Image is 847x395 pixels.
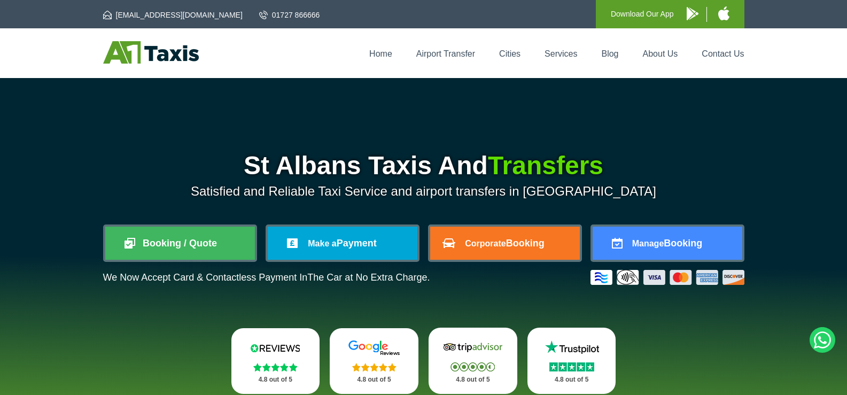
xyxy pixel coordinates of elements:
[243,340,307,356] img: Reviews.io
[540,339,604,355] img: Trustpilot
[259,10,320,20] a: 01727 866666
[545,49,577,58] a: Services
[103,10,243,20] a: [EMAIL_ADDRESS][DOMAIN_NAME]
[330,328,418,394] a: Google Stars 4.8 out of 5
[369,49,392,58] a: Home
[687,7,698,20] img: A1 Taxis Android App
[103,184,744,199] p: Satisfied and Reliable Taxi Service and airport transfers in [GEOGRAPHIC_DATA]
[268,227,417,260] a: Make aPayment
[430,227,580,260] a: CorporateBooking
[352,363,397,371] img: Stars
[539,373,604,386] p: 4.8 out of 5
[103,41,199,64] img: A1 Taxis St Albans LTD
[611,7,674,21] p: Download Our App
[632,239,664,248] span: Manage
[308,239,336,248] span: Make a
[702,49,744,58] a: Contact Us
[499,49,520,58] a: Cities
[440,373,506,386] p: 4.8 out of 5
[593,227,742,260] a: ManageBooking
[718,6,729,20] img: A1 Taxis iPhone App
[105,227,255,260] a: Booking / Quote
[103,153,744,179] h1: St Albans Taxis And
[527,328,616,394] a: Trustpilot Stars 4.8 out of 5
[103,272,430,283] p: We Now Accept Card & Contactless Payment In
[441,339,505,355] img: Tripadvisor
[307,272,430,283] span: The Car at No Extra Charge.
[231,328,320,394] a: Reviews.io Stars 4.8 out of 5
[488,151,603,180] span: Transfers
[243,373,308,386] p: 4.8 out of 5
[429,328,517,394] a: Tripadvisor Stars 4.8 out of 5
[450,362,495,371] img: Stars
[601,49,618,58] a: Blog
[643,49,678,58] a: About Us
[549,362,594,371] img: Stars
[590,270,744,285] img: Credit And Debit Cards
[416,49,475,58] a: Airport Transfer
[253,363,298,371] img: Stars
[342,340,406,356] img: Google
[465,239,506,248] span: Corporate
[341,373,407,386] p: 4.8 out of 5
